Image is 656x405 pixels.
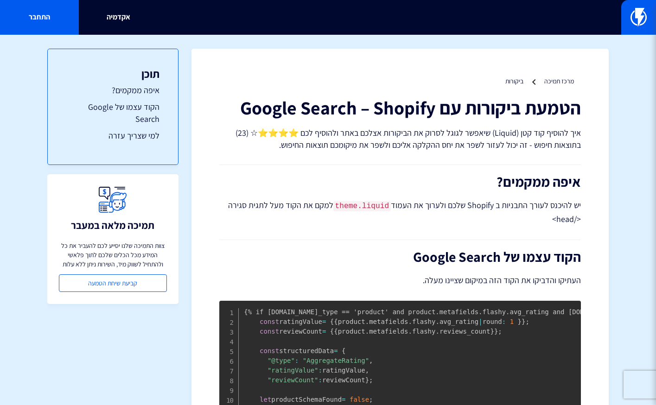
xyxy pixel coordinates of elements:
span: . [365,328,369,335]
p: יש להיכנס לעורך התבניות ב Shopify שלכם ולערוך את העמוד למקם את הקוד מעל לתגית סגירה </head> [219,199,581,226]
span: { [334,318,338,325]
span: ; [369,376,373,384]
input: חיפוש מהיר... [131,7,525,28]
span: const [260,318,279,325]
span: | [478,318,482,325]
h2: איפה ממקמים? [219,174,581,190]
span: { [334,328,338,335]
a: למי שצריך עזרה [66,130,159,142]
span: : [318,367,322,374]
span: , [365,367,369,374]
h2: הקוד עצמו של Google Search [219,249,581,265]
span: "reviewCount" [267,376,318,384]
span: , [369,357,373,364]
a: קביעת שיחת הטמעה [59,274,167,292]
h3: תמיכה מלאה במעבר [71,220,154,231]
span: let [260,396,271,403]
span: const [260,328,279,335]
span: { [330,318,334,325]
span: . [435,318,439,325]
span: . [408,328,412,335]
span: : [502,318,506,325]
span: ; [525,318,529,325]
span: } [490,328,494,335]
span: = [342,396,345,403]
span: . [435,328,439,335]
p: צוות התמיכה שלנו יסייע לכם להעביר את כל המידע מכל הכלים שלכם לתוך פלאשי ולהתחיל לשווק מיד, השירות... [59,241,167,269]
span: } [518,318,522,325]
span: } [522,318,525,325]
span: ; [369,396,373,403]
span: ; [498,328,502,335]
p: איך להוסיף קוד קטן (Liquid) שיאפשר לגוגל לסרוק את הביקורות אצלכם באתר ולהוסיף לכם ⭐️⭐️⭐️⭐️☆ (23) ... [219,127,581,151]
span: { [342,347,345,354]
h3: תוכן [66,68,159,80]
p: העתיקו והדביקו את הקוד הזה במיקום שציינו מעלה. [219,274,581,287]
span: = [322,318,326,325]
a: ביקורות [505,77,523,85]
span: : [318,376,322,384]
code: theme.liquid [333,201,391,211]
span: } [365,376,369,384]
span: : [295,357,299,364]
a: מרכז תמיכה [544,77,574,85]
span: const [260,347,279,354]
span: "AggregateRating" [303,357,369,364]
h1: הטמעת ביקורות עם Google Search – Shopify [219,97,581,118]
span: = [334,347,338,354]
span: } [494,328,498,335]
span: false [350,396,369,403]
span: . [365,318,369,325]
span: = [322,328,326,335]
span: 1 [510,318,514,325]
a: איפה ממקמים? [66,84,159,96]
span: { [330,328,334,335]
a: הקוד עצמו של Google Search [66,101,159,125]
span: "@type" [267,357,295,364]
span: "ratingValue" [267,367,318,374]
span: . [408,318,412,325]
